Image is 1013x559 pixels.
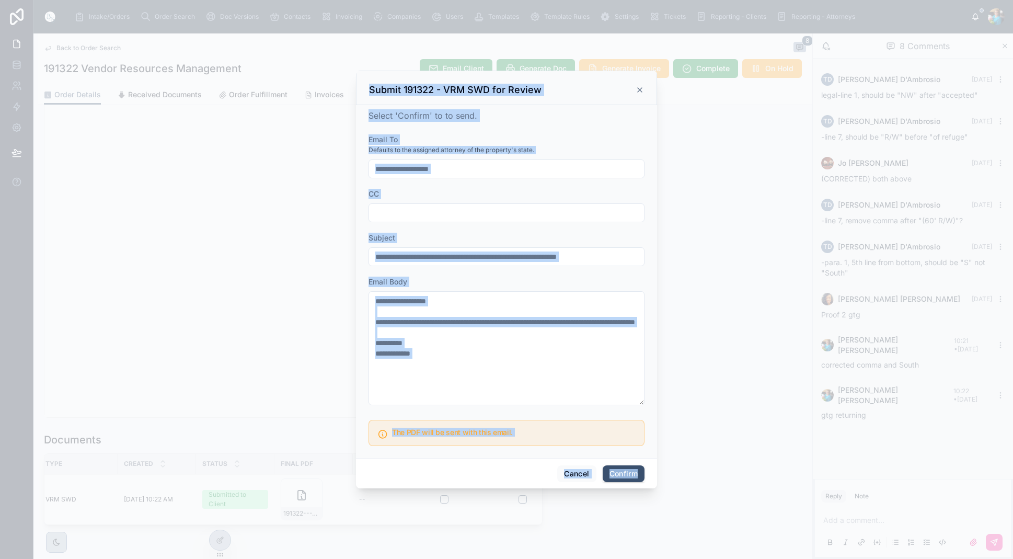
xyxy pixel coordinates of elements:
span: Defaults to the assigned attorney of the property's state. [369,146,534,154]
span: CC [369,189,379,198]
span: Select 'Confirm' to to send. [369,110,477,121]
span: Subject [369,233,395,242]
button: Confirm [603,465,644,482]
button: Cancel [557,465,596,482]
span: Email To [369,135,398,144]
span: Email Body [369,277,407,286]
h3: Submit 191322 - VRM SWD for Review [369,84,542,96]
h5: The PDF will be sent with this email. [392,429,636,436]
